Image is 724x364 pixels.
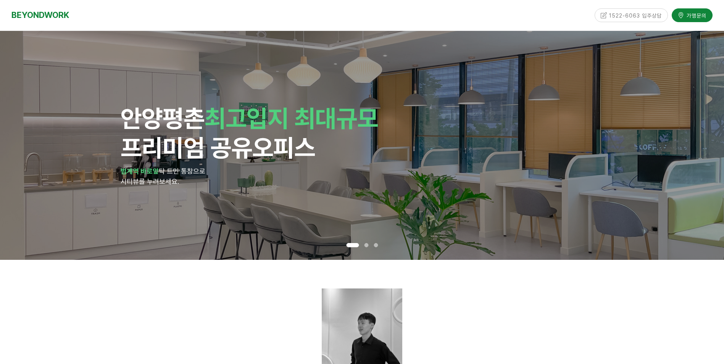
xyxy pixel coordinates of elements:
span: 안양 프리미엄 공유오피스 [121,104,378,162]
span: 평촌 [163,104,205,133]
strong: 범계역 바로앞 [121,167,159,175]
a: 가맹문의 [672,8,713,22]
span: 시티뷰를 누려보세요. [121,177,179,185]
span: 가맹문의 [684,11,706,19]
a: BEYONDWORK [11,8,69,22]
span: 최고입지 최대규모 [205,104,378,133]
span: 탁 트인 통창으로 [159,167,205,175]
